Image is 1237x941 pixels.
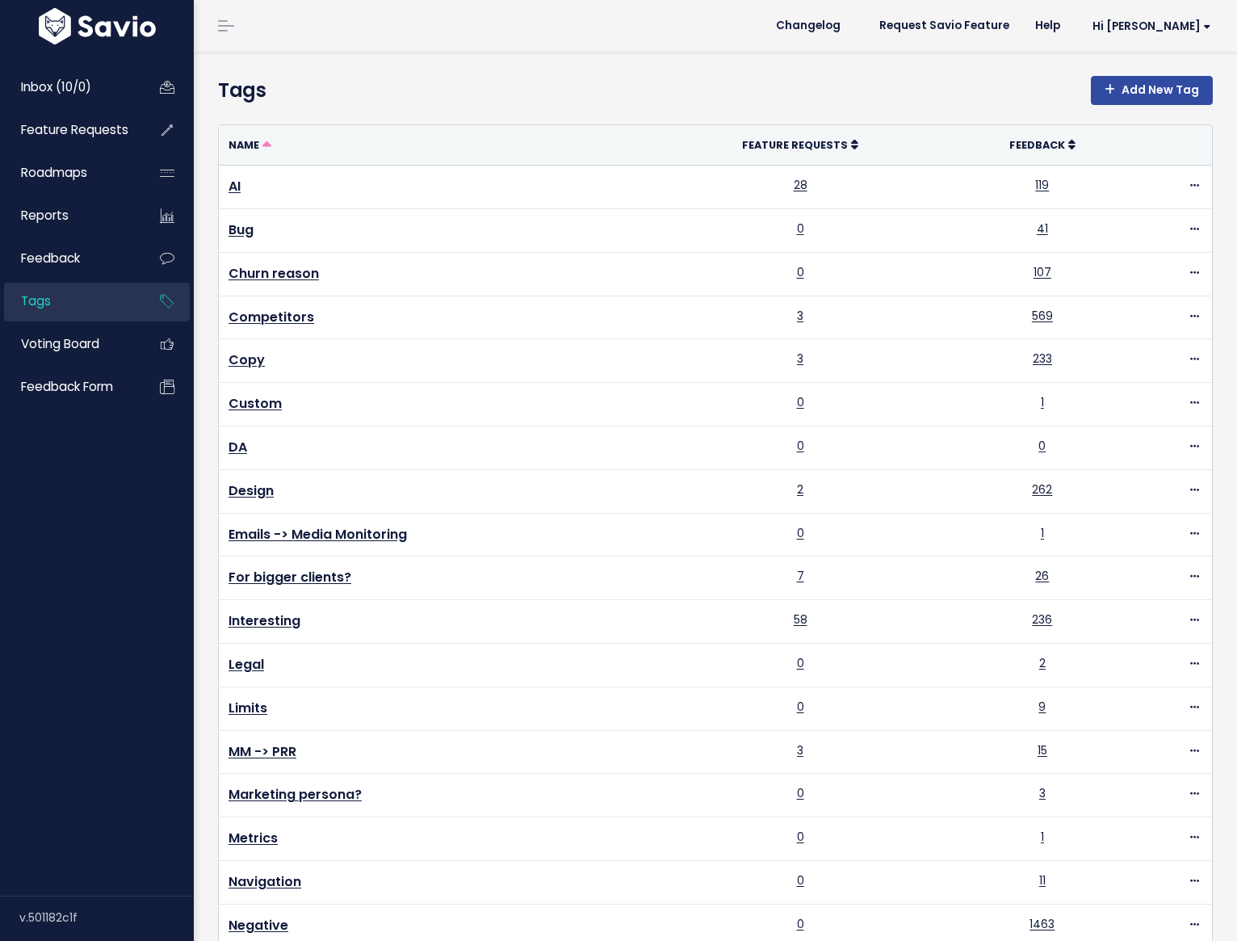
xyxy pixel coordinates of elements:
[4,197,134,234] a: Reports
[19,897,194,939] div: v.501182c1f
[797,264,804,280] a: 0
[776,20,841,32] span: Changelog
[4,368,134,405] a: Feedback form
[229,221,254,239] a: Bug
[1029,916,1055,932] a: 1463
[1041,394,1044,410] a: 1
[797,655,804,671] a: 0
[229,394,282,413] a: Custom
[21,378,113,395] span: Feedback form
[797,872,804,888] a: 0
[229,137,271,153] a: Name
[794,611,807,628] a: 58
[1038,742,1047,758] a: 15
[1033,351,1052,367] a: 233
[797,481,803,498] a: 2
[742,138,848,152] span: Feature Requests
[229,611,300,630] a: Interesting
[229,916,288,935] a: Negative
[229,742,296,761] a: MM -> PRR
[4,283,134,320] a: Tags
[1091,76,1213,105] a: Add New Tag
[1032,308,1053,324] a: 569
[1032,481,1052,498] a: 262
[1073,14,1224,39] a: Hi [PERSON_NAME]
[229,481,274,500] a: Design
[797,525,804,541] a: 0
[797,351,803,367] a: 3
[797,916,804,932] a: 0
[229,699,267,717] a: Limits
[1041,525,1044,541] a: 1
[21,78,91,95] span: Inbox (10/0)
[1037,221,1048,237] a: 41
[4,240,134,277] a: Feedback
[866,14,1022,38] a: Request Savio Feature
[229,264,319,283] a: Churn reason
[229,785,362,804] a: Marketing persona?
[1039,655,1046,671] a: 2
[1092,20,1211,32] span: Hi [PERSON_NAME]
[1038,438,1046,454] a: 0
[4,154,134,191] a: Roadmaps
[229,655,264,674] a: Legal
[229,351,265,369] a: Copy
[229,872,301,891] a: Navigation
[1035,177,1049,193] a: 119
[1009,138,1065,152] span: Feedback
[1009,137,1076,153] a: Feedback
[797,221,804,237] a: 0
[797,394,804,410] a: 0
[1041,829,1044,845] a: 1
[21,292,51,309] span: Tags
[797,308,803,324] a: 3
[21,121,128,138] span: Feature Requests
[21,164,87,181] span: Roadmaps
[229,568,351,586] a: For bigger clients?
[218,76,1213,105] h4: Tags
[797,829,804,845] a: 0
[1039,872,1046,888] a: 11
[1032,611,1052,628] a: 236
[21,207,69,224] span: Reports
[797,438,804,454] a: 0
[35,8,160,44] img: logo-white.9d6f32f41409.svg
[797,699,804,715] a: 0
[797,568,804,584] a: 7
[21,335,99,352] span: Voting Board
[797,742,803,758] a: 3
[1038,699,1046,715] a: 9
[229,138,259,152] span: Name
[21,250,80,267] span: Feedback
[229,525,407,544] a: Emails -> Media Monitoring
[1022,14,1073,38] a: Help
[4,111,134,149] a: Feature Requests
[794,177,807,193] a: 28
[229,829,278,847] a: Metrics
[1035,568,1049,584] a: 26
[4,326,134,363] a: Voting Board
[229,308,314,326] a: Competitors
[742,137,858,153] a: Feature Requests
[229,438,247,456] a: DA
[797,785,804,801] a: 0
[4,69,134,106] a: Inbox (10/0)
[1039,785,1046,801] a: 3
[229,177,241,195] a: AI
[1034,264,1051,280] a: 107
